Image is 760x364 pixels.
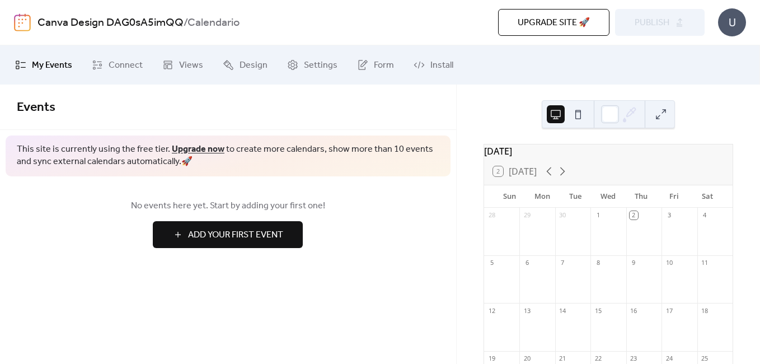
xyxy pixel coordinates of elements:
div: 6 [523,259,531,267]
a: Add Your First Event [17,221,439,248]
div: 19 [487,354,496,363]
a: Views [154,50,212,80]
div: U [718,8,746,36]
a: Form [349,50,402,80]
div: 4 [701,211,709,220]
a: Design [214,50,276,80]
button: Add Your First Event [153,221,303,248]
div: Wed [592,185,625,208]
span: Upgrade site 🚀 [518,16,590,30]
button: Upgrade site 🚀 [498,9,609,36]
div: 12 [487,306,496,315]
div: 2 [630,211,638,220]
span: This site is currently using the free tier. to create more calendars, show more than 10 events an... [17,143,439,169]
div: 1 [594,211,602,220]
div: 28 [487,211,496,220]
a: Canva Design DAG0sA5imQQ [37,12,184,34]
span: Form [374,59,394,72]
span: Views [179,59,203,72]
div: 25 [701,354,709,363]
span: Design [240,59,268,72]
div: 15 [594,306,602,315]
div: 21 [559,354,567,363]
a: Connect [83,50,151,80]
a: Install [405,50,462,80]
div: 9 [630,259,638,267]
div: Thu [625,185,658,208]
span: My Events [32,59,72,72]
span: Connect [109,59,143,72]
span: Install [430,59,453,72]
div: 20 [523,354,531,363]
b: Calendario [187,12,240,34]
span: No events here yet. Start by adding your first one! [17,199,439,213]
span: Add Your First Event [188,228,283,242]
div: Fri [658,185,691,208]
a: Settings [279,50,346,80]
div: 17 [665,306,673,315]
div: 14 [559,306,567,315]
a: My Events [7,50,81,80]
div: 18 [701,306,709,315]
b: / [184,12,187,34]
div: [DATE] [484,144,733,158]
div: 8 [594,259,602,267]
a: Upgrade now [172,141,224,158]
div: 22 [594,354,602,363]
div: Mon [526,185,559,208]
span: Events [17,95,55,120]
div: 13 [523,306,531,315]
div: Sat [691,185,724,208]
div: 23 [630,354,638,363]
div: 16 [630,306,638,315]
div: 24 [665,354,673,363]
div: Tue [559,185,592,208]
div: Sun [493,185,526,208]
div: 29 [523,211,531,220]
span: Settings [304,59,337,72]
img: logo [14,13,31,31]
div: 5 [487,259,496,267]
div: 3 [665,211,673,220]
div: 10 [665,259,673,267]
div: 11 [701,259,709,267]
div: 30 [559,211,567,220]
div: 7 [559,259,567,267]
